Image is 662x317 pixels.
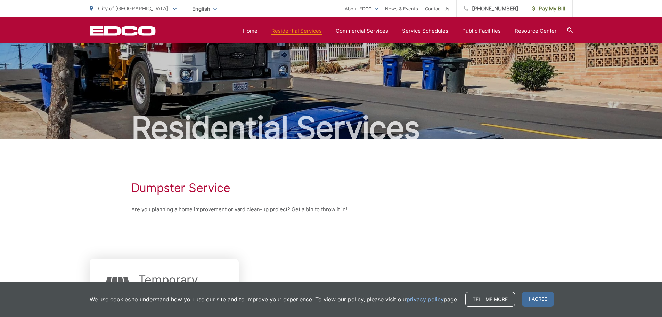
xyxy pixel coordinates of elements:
a: About EDCO [345,5,378,13]
h2: Residential Services [90,111,573,145]
h1: Dumpster Service [131,181,531,195]
a: Home [243,27,258,35]
span: Pay My Bill [532,5,565,13]
a: Commercial Services [336,27,388,35]
span: City of [GEOGRAPHIC_DATA] [98,5,168,12]
a: Public Facilities [462,27,501,35]
a: EDCD logo. Return to the homepage. [90,26,156,36]
a: Service Schedules [402,27,448,35]
span: English [187,3,222,15]
a: Residential Services [271,27,322,35]
a: Resource Center [515,27,557,35]
p: Are you planning a home improvement or yard clean-up project? Get a bin to throw it in! [131,205,531,214]
a: Tell me more [465,292,515,307]
a: Contact Us [425,5,449,13]
a: privacy policy [407,295,444,303]
a: News & Events [385,5,418,13]
h2: Temporary Dumpster [138,273,225,301]
span: I agree [522,292,554,307]
p: We use cookies to understand how you use our site and to improve your experience. To view our pol... [90,295,458,303]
